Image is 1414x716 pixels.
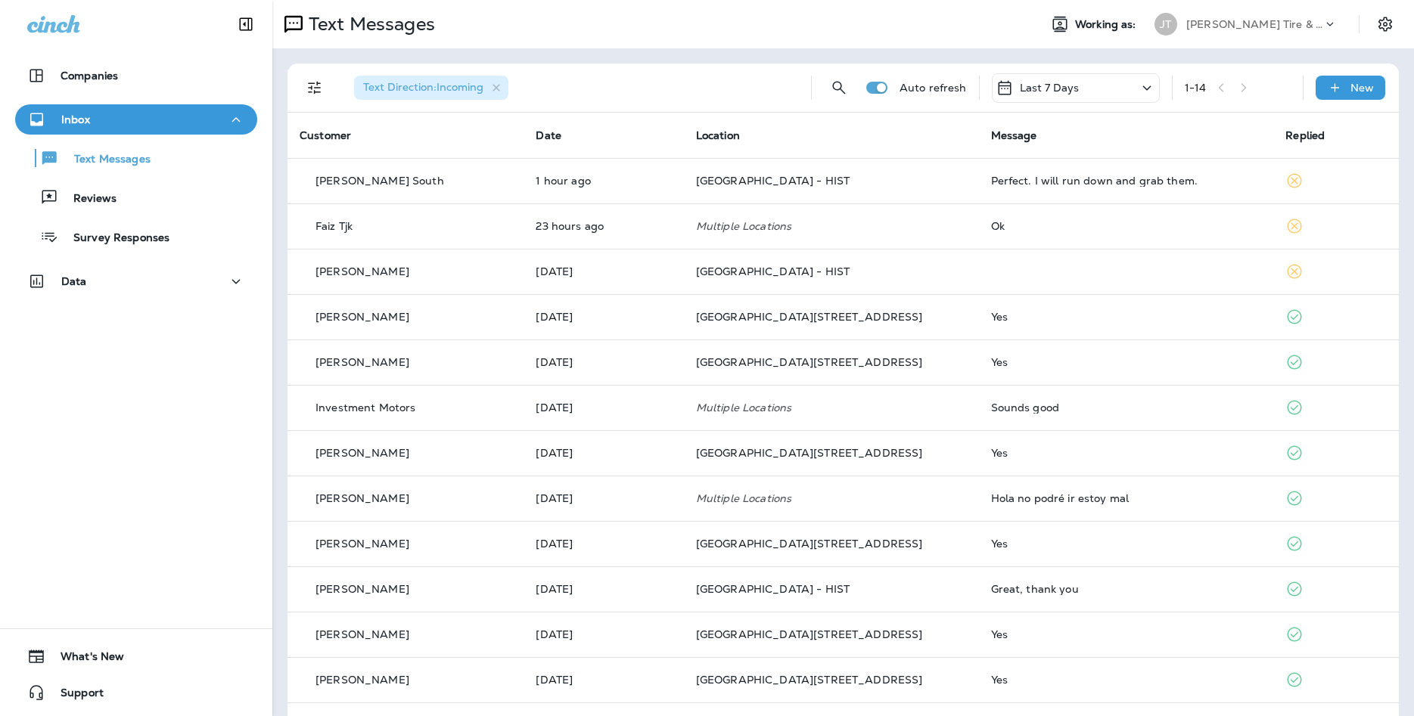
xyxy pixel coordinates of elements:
[363,80,483,94] span: Text Direction : Incoming
[315,492,409,504] p: [PERSON_NAME]
[315,401,415,414] p: Investment Motors
[15,641,257,671] button: What's New
[991,674,1262,686] div: Yes
[15,60,257,91] button: Companies
[696,537,923,550] span: [GEOGRAPHIC_DATA][STREET_ADDRESS]
[315,311,409,323] p: [PERSON_NAME]
[696,446,923,460] span: [GEOGRAPHIC_DATA][STREET_ADDRESS]
[61,70,118,82] p: Companies
[696,129,740,142] span: Location
[315,220,353,232] p: Faiz Tjk
[61,113,90,126] p: Inbox
[991,492,1262,504] div: Hola no podré ir estoy mal
[315,356,409,368] p: [PERSON_NAME]
[1155,13,1177,36] div: JT
[696,492,967,504] p: Multiple Locations
[536,538,671,550] p: Oct 5, 2025 01:16 PM
[315,538,409,550] p: [PERSON_NAME]
[45,687,104,705] span: Support
[536,492,671,504] p: Oct 6, 2025 03:24 AM
[15,266,257,296] button: Data
[225,9,267,39] button: Collapse Sidebar
[536,129,561,142] span: Date
[315,628,409,640] p: [PERSON_NAME]
[536,628,671,640] p: Oct 2, 2025 05:35 PM
[824,73,854,103] button: Search Messages
[991,220,1262,232] div: Ok
[696,310,923,324] span: [GEOGRAPHIC_DATA][STREET_ADDRESS]
[536,175,671,187] p: Oct 9, 2025 10:46 AM
[536,447,671,459] p: Oct 6, 2025 09:08 AM
[315,447,409,459] p: [PERSON_NAME]
[536,265,671,277] p: Oct 8, 2025 10:18 AM
[900,82,967,94] p: Auto refresh
[1350,82,1374,94] p: New
[1372,11,1399,38] button: Settings
[991,175,1262,187] div: Perfect. I will run down and grab them.
[59,153,151,167] p: Text Messages
[696,401,967,414] p: Multiple Locations
[696,174,850,188] span: [GEOGRAPHIC_DATA] - HIST
[991,538,1262,550] div: Yes
[536,674,671,686] p: Oct 2, 2025 12:06 PM
[1186,18,1322,30] p: [PERSON_NAME] Tire & Auto
[315,175,444,187] p: [PERSON_NAME] South
[536,311,671,323] p: Oct 8, 2025 09:01 AM
[354,76,508,100] div: Text Direction:Incoming
[58,192,117,206] p: Reviews
[696,355,923,369] span: [GEOGRAPHIC_DATA][STREET_ADDRESS]
[300,73,330,103] button: Filters
[696,673,923,687] span: [GEOGRAPHIC_DATA][STREET_ADDRESS]
[15,677,257,708] button: Support
[1185,82,1207,94] div: 1 - 14
[15,221,257,253] button: Survey Responses
[991,356,1262,368] div: Yes
[696,220,967,232] p: Multiple Locations
[536,356,671,368] p: Oct 7, 2025 10:27 AM
[696,265,850,278] span: [GEOGRAPHIC_DATA] - HIST
[15,181,257,213] button: Reviews
[991,583,1262,595] div: Great, thank you
[300,129,351,142] span: Customer
[15,104,257,135] button: Inbox
[536,220,671,232] p: Oct 8, 2025 12:36 PM
[991,401,1262,414] div: Sounds good
[15,142,257,174] button: Text Messages
[303,13,435,36] p: Text Messages
[991,311,1262,323] div: Yes
[991,447,1262,459] div: Yes
[45,650,124,668] span: What's New
[536,401,671,414] p: Oct 7, 2025 10:14 AM
[315,265,409,277] p: [PERSON_NAME]
[61,275,87,287] p: Data
[1020,82,1080,94] p: Last 7 Days
[991,129,1037,142] span: Message
[696,628,923,641] span: [GEOGRAPHIC_DATA][STREET_ADDRESS]
[536,583,671,595] p: Oct 3, 2025 01:13 PM
[58,231,169,246] p: Survey Responses
[696,582,850,596] span: [GEOGRAPHIC_DATA] - HIST
[1285,129,1325,142] span: Replied
[315,583,409,595] p: [PERSON_NAME]
[991,628,1262,640] div: Yes
[1075,18,1139,31] span: Working as:
[315,674,409,686] p: [PERSON_NAME]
